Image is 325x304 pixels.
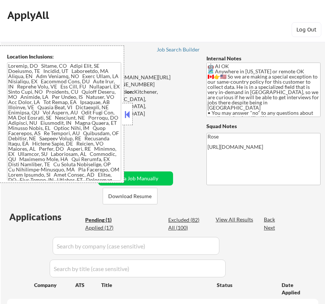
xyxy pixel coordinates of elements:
div: Applied (17) [85,224,122,231]
input: Search by company (case sensitive) [53,237,219,255]
div: Date Applied [282,281,309,296]
div: ApplyAll [7,9,51,21]
div: View All Results [216,216,255,223]
a: [DOMAIN_NAME][URL] [115,74,170,80]
div: Company [34,281,75,289]
div: Title [101,281,210,289]
div: [PHONE_NUMBER] [92,81,197,88]
div: All (100) [168,224,205,231]
div: ATS [75,281,101,289]
div: Status [217,278,271,291]
div: Back [264,216,276,223]
div: Squad Notes [206,123,321,130]
div: Applications [9,213,83,221]
div: Excluded (82) [168,216,205,224]
button: Download Resume [103,188,157,204]
div: Next [264,224,276,231]
div: Location Inclusions: [7,53,121,60]
input: Search by title (case sensitive) [50,260,226,277]
div: Kitchener, [GEOGRAPHIC_DATA], [GEOGRAPHIC_DATA], [GEOGRAPHIC_DATA] [92,88,197,117]
button: Log Out [292,22,321,37]
div: Internal Notes [206,55,321,62]
div: Pending (1) [85,216,122,224]
div: Job Search Builder [157,47,200,52]
button: Add a Job Manually [98,171,173,186]
a: Job Search Builder [157,47,200,54]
